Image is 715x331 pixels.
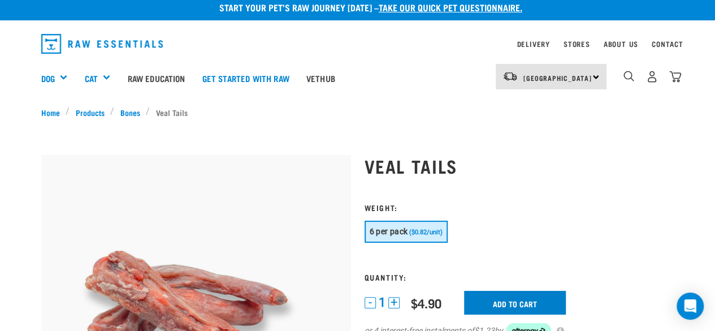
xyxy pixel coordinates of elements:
a: Bones [114,106,146,118]
a: Home [41,106,66,118]
button: + [388,297,400,308]
a: Products [70,106,110,118]
span: ($0.82/unit) [409,229,443,236]
a: take our quick pet questionnaire. [379,5,522,10]
h1: Veal Tails [365,156,674,176]
a: About Us [603,42,638,46]
nav: breadcrumbs [41,106,674,118]
div: Open Intercom Messenger [677,293,704,320]
h3: Weight: [365,203,674,212]
a: Vethub [298,55,344,101]
img: home-icon-1@2x.png [623,71,634,81]
h3: Quantity: [365,273,674,281]
div: $4.90 [411,296,441,310]
img: van-moving.png [502,71,518,81]
input: Add to cart [464,291,566,315]
a: Contact [652,42,683,46]
img: home-icon@2x.png [669,71,681,83]
a: Delivery [517,42,549,46]
a: Dog [41,72,55,85]
img: Raw Essentials Logo [41,34,163,54]
a: Get started with Raw [194,55,298,101]
a: Cat [84,72,97,85]
button: - [365,297,376,308]
nav: dropdown navigation [32,29,683,58]
span: [GEOGRAPHIC_DATA] [523,76,592,80]
span: 6 per pack [370,227,408,236]
span: 1 [379,296,385,308]
img: user.png [646,71,658,83]
button: 6 per pack ($0.82/unit) [365,221,448,243]
a: Stores [564,42,590,46]
a: Raw Education [119,55,193,101]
